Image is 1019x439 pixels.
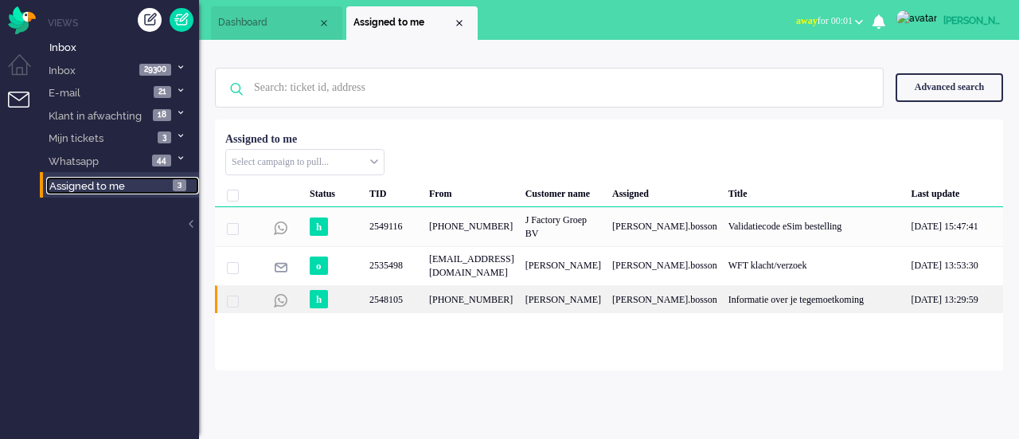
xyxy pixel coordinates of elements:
[8,92,44,127] li: Tickets menu
[215,246,1003,285] div: 2535498
[896,10,937,26] img: avatar
[453,17,466,29] div: Close tab
[424,175,520,207] div: From
[49,41,76,53] span: Inbox
[364,175,424,207] div: TID
[170,8,193,32] a: Quick Ticket
[46,177,199,194] a: Assigned to me 3
[520,285,607,313] div: [PERSON_NAME]
[796,15,853,26] span: for 00:01
[46,102,142,130] span: Klant in afwachting
[905,175,1003,207] div: Last update
[353,16,453,29] span: Assigned to me
[152,155,171,167] span: 44
[310,257,328,275] span: o
[8,10,36,22] a: Omnidesk
[46,147,99,175] span: Whatsapp
[48,16,199,29] li: Views
[242,69,861,107] input: Search: ticket id, address
[943,13,1003,29] div: [PERSON_NAME].bosson
[138,8,162,32] div: Create ticket
[607,246,723,285] div: [PERSON_NAME].bosson
[723,175,906,207] div: Title
[218,16,318,29] span: Dashboard
[905,246,1003,285] div: [DATE] 13:53:30
[787,5,873,40] li: awayfor 00:01
[46,57,76,84] span: Inbox
[893,10,1003,26] a: [PERSON_NAME].bosson
[424,246,520,285] div: [EMAIL_ADDRESS][DOMAIN_NAME]
[723,246,906,285] div: WFT klacht/verzoek
[364,207,424,246] div: 2549116
[8,54,44,90] li: Dashboard menu
[139,64,171,76] span: 29300
[46,79,80,107] span: E-mail
[310,218,328,236] span: h
[796,15,818,26] span: away
[153,109,171,121] span: 18
[318,17,330,29] div: Close tab
[520,246,607,285] div: [PERSON_NAME]
[215,207,1003,246] div: 2549116
[154,86,171,98] span: 21
[905,207,1003,246] div: [DATE] 15:47:41
[364,246,424,285] div: 2535498
[905,285,1003,313] div: [DATE] 13:29:59
[225,131,297,147] div: Assigned to me
[304,175,364,207] div: Status
[520,175,607,207] div: Customer name
[896,73,1003,101] div: Advanced search
[607,207,723,246] div: [PERSON_NAME].bosson
[158,131,171,143] span: 3
[216,69,257,110] img: ic-search-icon.svg
[274,261,287,274] img: ic_e-mail_grey.svg
[723,207,906,246] div: Validatiecode eSim bestelling
[274,221,287,235] img: ic_whatsapp_grey.svg
[49,180,125,192] span: Assigned to me
[346,6,478,40] li: View
[46,124,103,152] span: Mijn tickets
[424,285,520,313] div: [PHONE_NUMBER]
[723,285,906,313] div: Informatie over je tegemoetkoming
[607,175,723,207] div: Assigned
[310,290,328,308] span: h
[520,207,607,246] div: J Factory Groep BV
[424,207,520,246] div: [PHONE_NUMBER]
[364,285,424,313] div: 2548105
[8,6,36,34] img: flow_omnibird.svg
[787,10,873,33] button: awayfor 00:01
[274,294,287,308] img: ic_whatsapp_grey.svg
[215,285,1003,313] div: 2548105
[211,6,342,40] li: Dashboard
[46,38,199,56] a: Inbox
[173,179,186,191] span: 3
[607,285,723,313] div: [PERSON_NAME].bosson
